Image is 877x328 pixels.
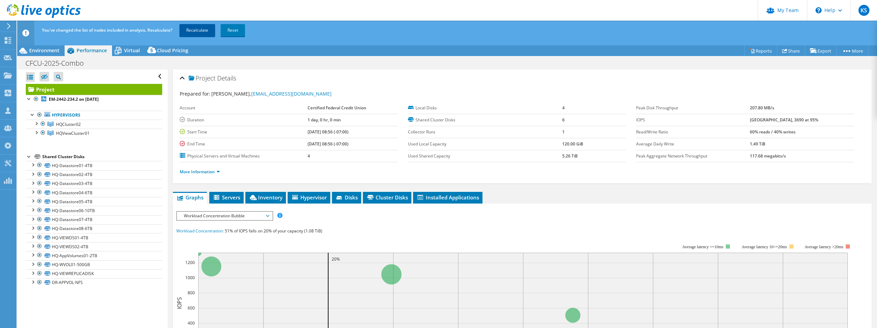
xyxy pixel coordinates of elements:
[211,90,332,97] span: [PERSON_NAME],
[804,244,843,249] text: Average latency >20ms
[26,251,162,260] a: HQ-AppVolumes01-2TB
[417,194,479,201] span: Installed Applications
[179,24,215,36] a: Recalculate
[408,129,562,135] label: Collector Runs
[188,320,195,326] text: 400
[29,47,59,54] span: Environment
[636,153,750,160] label: Peak Aggregate Network Throughput
[750,153,786,159] b: 117.68 megabits/s
[180,117,308,123] label: Duration
[408,153,562,160] label: Used Shared Capacity
[225,228,322,234] span: 51% of IOPS falls on 20% of your capacity (1.08 TiB)
[188,305,195,311] text: 600
[291,194,327,201] span: Hypervisor
[836,45,868,56] a: More
[26,179,162,188] a: HQ-Datastore03-4TB
[251,90,332,97] a: [EMAIL_ADDRESS][DOMAIN_NAME]
[636,141,750,147] label: Average Daily Write
[26,95,162,104] a: EM-2442-234.2 on [DATE]
[682,244,723,249] tspan: Average latency <=10ms
[750,129,796,135] b: 60% reads / 40% writes
[408,141,562,147] label: Used Local Capacity
[562,153,578,159] b: 5.26 TiB
[56,121,81,127] span: HQCluster02
[42,27,172,33] span: You've changed the list of nodes included in analysis. Recalculate?
[22,59,95,67] h1: CFCU-2025-Combo
[56,130,90,136] span: HQViewCluster01
[562,129,565,135] b: 1
[26,242,162,251] a: HQ-VIEWDS02-4TB
[408,117,562,123] label: Shared Cluster Disks
[26,120,162,129] a: HQCluster02
[176,194,203,201] span: Graphs
[157,47,188,54] span: Cloud Pricing
[562,141,583,147] b: 120.00 GiB
[26,111,162,120] a: Hypervisors
[26,269,162,278] a: HQ-VIEWREPLICADISK
[180,169,220,175] a: More Information
[249,194,282,201] span: Inventory
[636,105,750,111] label: Peak Disk Throughput
[750,117,818,123] b: [GEOGRAPHIC_DATA], 3690 at 95%
[366,194,408,201] span: Cluster Disks
[213,194,240,201] span: Servers
[815,7,822,13] svg: \n
[805,45,837,56] a: Export
[308,141,348,147] b: [DATE] 08:56 (-07:00)
[26,215,162,224] a: HQ-Datastore07-4TB
[750,141,765,147] b: 1.49 TiB
[26,260,162,269] a: HQ-WVOL01-500GB
[176,297,183,309] text: IOPS
[189,75,215,82] span: Project
[636,129,750,135] label: Read/Write Ratio
[26,197,162,206] a: HQ-Datastore05-4TB
[185,260,195,265] text: 1200
[777,45,805,56] a: Share
[185,275,195,281] text: 1000
[335,194,358,201] span: Disks
[176,228,224,234] span: Workload Concentration:
[332,256,340,262] text: 20%
[180,105,308,111] label: Account
[744,45,777,56] a: Reports
[408,105,562,111] label: Local Disks
[750,105,774,111] b: 207.80 MB/s
[742,244,787,249] tspan: Average latency 10<=20ms
[636,117,750,123] label: IOPS
[26,84,162,95] a: Project
[188,290,195,296] text: 800
[562,117,565,123] b: 6
[180,141,308,147] label: End Time
[221,24,245,36] a: Reset
[26,224,162,233] a: HQ-Datastore08-6TB
[26,188,162,197] a: HQ-Datastore04-6TB
[77,47,107,54] span: Performance
[180,90,210,97] label: Prepared for:
[308,153,310,159] b: 4
[26,206,162,215] a: HQ-Datastore06-10TB
[26,129,162,138] a: HQViewCluster01
[858,5,869,16] span: KS
[217,74,236,82] span: Details
[562,105,565,111] b: 4
[26,170,162,179] a: HQ-Datastore02-4TB
[26,278,162,287] a: DR-APPVOL-NFS
[124,47,140,54] span: Virtual
[42,153,162,161] div: Shared Cluster Disks
[308,129,348,135] b: [DATE] 08:56 (-07:00)
[26,161,162,170] a: HQ-Datastore01-4TB
[180,153,308,160] label: Physical Servers and Virtual Machines
[180,129,308,135] label: Start Time
[49,96,99,102] b: EM-2442-234.2 on [DATE]
[26,233,162,242] a: HQ-VIEWDS01-4TB
[180,212,269,220] span: Workload Concentration Bubble
[308,117,341,123] b: 1 day, 0 hr, 0 min
[308,105,366,111] b: Certified Federal Credit Union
